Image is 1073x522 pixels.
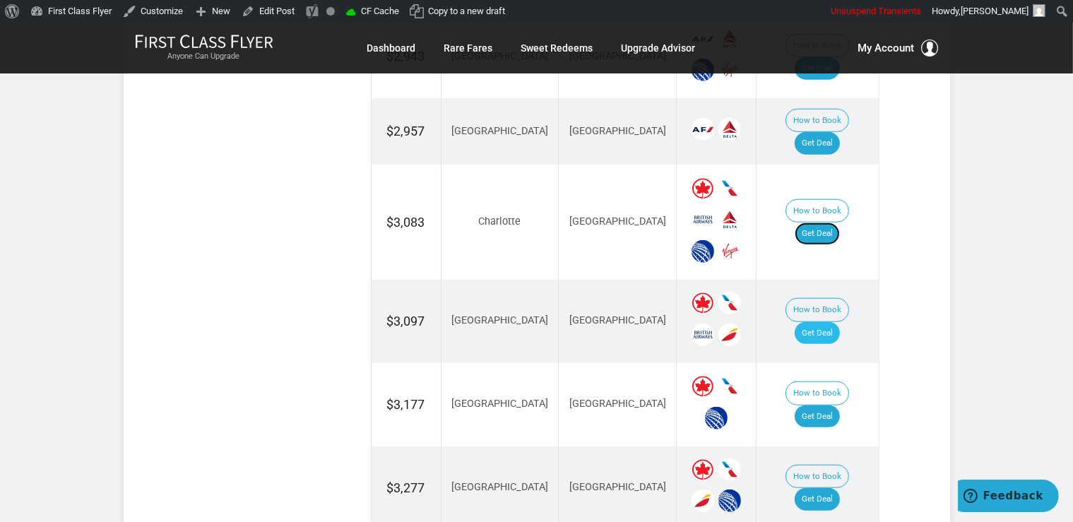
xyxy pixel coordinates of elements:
[795,488,840,511] a: Get Deal
[444,35,493,61] a: Rare Fares
[831,6,921,16] span: Unsuspend Transients
[795,132,840,155] a: Get Deal
[795,322,840,345] a: Get Deal
[451,314,548,326] span: [GEOGRAPHIC_DATA]
[692,292,714,314] span: Air Canada
[451,481,548,493] span: [GEOGRAPHIC_DATA]
[718,177,741,200] span: American Airlines
[705,407,728,429] span: United
[135,34,273,49] img: First Class Flyer
[786,199,849,223] button: How to Book
[961,6,1028,16] span: [PERSON_NAME]
[786,465,849,489] button: How to Book
[858,40,915,57] span: My Account
[451,125,548,137] span: [GEOGRAPHIC_DATA]
[718,324,741,346] span: Iberia
[795,405,840,428] a: Get Deal
[718,208,741,231] span: Delta Airlines
[135,34,273,62] a: First Class FlyerAnyone Can Upgrade
[692,490,714,512] span: Iberia
[367,35,416,61] a: Dashboard
[692,375,714,398] span: Air Canada
[451,398,548,410] span: [GEOGRAPHIC_DATA]
[718,240,741,263] span: Virgin Atlantic
[958,480,1059,515] iframe: Opens a widget where you can find more information
[692,208,714,231] span: British Airways
[569,398,666,410] span: [GEOGRAPHIC_DATA]
[718,458,741,481] span: American Airlines
[786,298,849,322] button: How to Book
[786,109,849,133] button: How to Book
[692,324,714,346] span: British Airways
[521,35,593,61] a: Sweet Redeems
[692,240,714,263] span: United
[387,314,425,328] span: $3,097
[387,480,425,495] span: $3,277
[718,490,741,512] span: United
[692,458,714,481] span: Air Canada
[786,381,849,405] button: How to Book
[478,215,521,227] span: Charlotte
[718,118,741,141] span: Delta Airlines
[692,118,714,141] span: Air France
[569,481,666,493] span: [GEOGRAPHIC_DATA]
[387,397,425,412] span: $3,177
[387,124,425,138] span: $2,957
[692,177,714,200] span: Air Canada
[569,125,666,137] span: [GEOGRAPHIC_DATA]
[795,223,840,245] a: Get Deal
[858,40,939,57] button: My Account
[569,215,666,227] span: [GEOGRAPHIC_DATA]
[718,375,741,398] span: American Airlines
[569,314,666,326] span: [GEOGRAPHIC_DATA]
[387,215,425,230] span: $3,083
[622,35,696,61] a: Upgrade Advisor
[135,52,273,61] small: Anyone Can Upgrade
[718,292,741,314] span: American Airlines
